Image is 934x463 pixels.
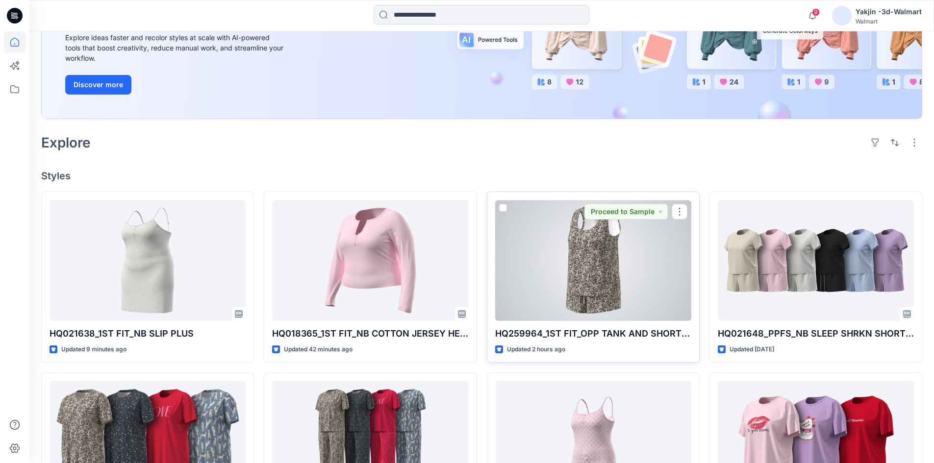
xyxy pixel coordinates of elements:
[41,170,922,182] h4: Styles
[495,200,691,321] a: HQ259964_1ST FIT_OPP TANK AND SHORTSLEEP SET
[284,344,353,355] p: Updated 42 minutes ago
[730,344,774,355] p: Updated [DATE]
[272,327,468,341] p: HQ018365_1ST FIT_NB COTTON JERSEY HENLEY TOP PLUS
[718,327,914,341] p: HQ021648_PPFS_NB SLEEP SHRKN SHORT SET
[495,327,691,341] p: HQ259964_1ST FIT_OPP TANK AND SHORTSLEEP SET
[50,327,246,341] p: HQ021638_1ST FIT_NB SLIP PLUS
[41,135,91,150] h2: Explore
[272,200,468,321] a: HQ018365_1ST FIT_NB COTTON JERSEY HENLEY TOP PLUS
[856,18,922,25] div: Walmart
[65,75,286,95] a: Discover more
[856,6,922,18] div: Yakjin -3d-Walmart
[61,344,126,355] p: Updated 9 minutes ago
[50,200,246,321] a: HQ021638_1ST FIT_NB SLIP PLUS
[832,6,852,25] img: avatar
[812,8,820,16] span: 9
[65,32,286,63] div: Explore ideas faster and recolor styles at scale with AI-powered tools that boost creativity, red...
[65,75,131,95] button: Discover more
[718,200,914,321] a: HQ021648_PPFS_NB SLEEP SHRKN SHORT SET
[507,344,565,355] p: Updated 2 hours ago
